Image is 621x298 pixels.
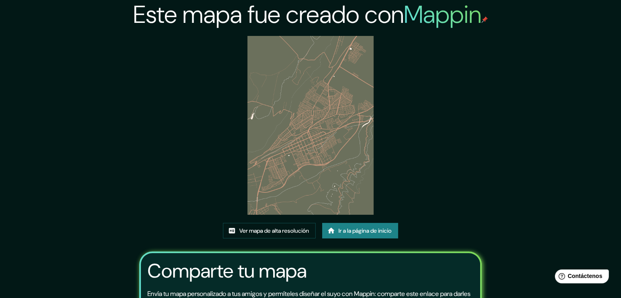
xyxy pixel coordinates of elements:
img: pin de mapeo [481,16,488,23]
img: created-map [247,36,374,215]
a: Ir a la página de inicio [322,223,398,238]
iframe: Lanzador de widgets de ayuda [548,266,612,289]
font: Ver mapa de alta resolución [239,227,309,234]
font: Ir a la página de inicio [338,227,392,234]
font: Comparte tu mapa [147,258,307,284]
a: Ver mapa de alta resolución [223,223,316,238]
